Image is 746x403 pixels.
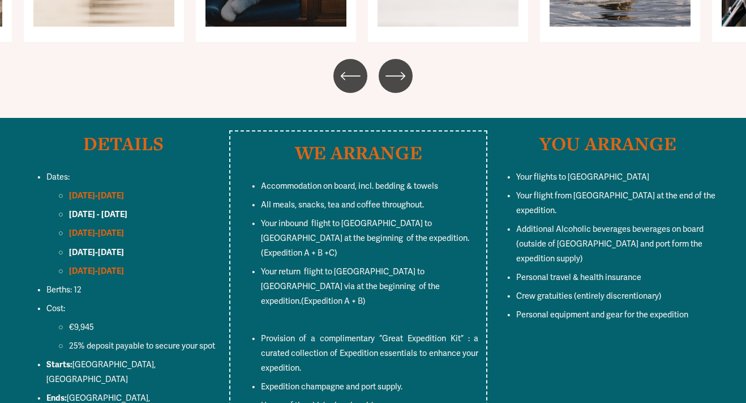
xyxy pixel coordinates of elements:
[516,191,717,215] span: Your flight from [GEOGRAPHIC_DATA] at the end of the expedition.
[516,291,662,301] span: Crew gratuities (entirely discrentionary)
[379,59,413,93] button: Next
[539,131,676,156] strong: YOU ARRANGE
[69,266,124,276] strong: [DATE]-[DATE]
[46,359,72,370] strong: Starts:
[69,323,94,332] span: €9,945
[261,219,469,243] span: Your inbound flight to [GEOGRAPHIC_DATA] to [GEOGRAPHIC_DATA] at the beginning of the expedition.
[261,267,441,306] span: Your return flight to [GEOGRAPHIC_DATA] to [GEOGRAPHIC_DATA] via at the beginning of the expedition.
[516,224,705,264] span: Additional Alcoholic beverages beverages on board (outside of [GEOGRAPHIC_DATA] and port form the...
[69,228,124,238] strong: [DATE]-[DATE]
[69,341,215,351] span: 25% deposit payable to secure your spot
[261,200,424,210] span: All meals, snacks, tea and coffee throughout.
[261,265,479,309] p: (Expedition A + B)
[46,360,157,384] span: [GEOGRAPHIC_DATA], [GEOGRAPHIC_DATA]
[69,190,124,201] strong: [DATE]-[DATE]
[69,209,127,219] strong: [DATE] - [DATE]
[46,304,65,313] span: Cost:
[516,172,649,182] span: Your flights to [GEOGRAPHIC_DATA]
[261,380,479,394] p: Expedition champagne and port supply.
[46,285,82,295] span: Berths: 12
[69,247,124,257] strong: [DATE]-[DATE]
[46,393,67,403] strong: Ends:
[83,131,164,156] strong: DETAILS
[46,172,70,182] span: Dates:
[295,140,422,165] strong: WE ARRANGE
[516,273,641,282] span: Personal travel & health insurance
[516,310,688,320] span: Personal equipment and gear for the expedition
[261,181,438,191] span: Accommodation on board, incl. bedding & towels
[333,59,367,93] button: Previous
[261,332,479,376] p: Provision of a complimentary “Great Expedition Kit” : a curated collection of Expedition essentia...
[261,217,479,261] p: (Expedition A + B +C)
